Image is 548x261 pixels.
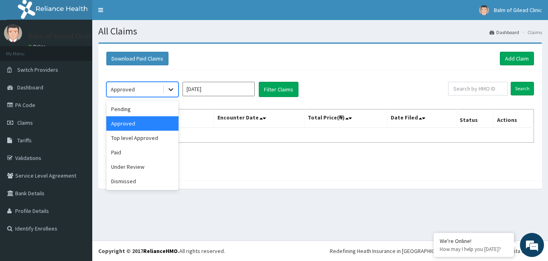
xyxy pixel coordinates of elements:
div: Redefining Heath Insurance in [GEOGRAPHIC_DATA] using Telemedicine and Data Science! [330,247,542,255]
img: User Image [4,24,22,42]
img: User Image [479,5,489,15]
span: Balm of Gilead Clinic [494,6,542,14]
div: Approved [106,116,179,131]
span: Claims [17,119,33,126]
div: Approved [111,85,135,93]
th: Date Filed [388,109,457,128]
h1: All Claims [98,26,542,36]
button: Download Paid Claims [106,52,168,65]
span: Switch Providers [17,66,58,73]
a: RelianceHMO [143,247,178,255]
span: Dashboard [17,84,43,91]
a: Online [28,44,47,49]
footer: All rights reserved. [92,241,548,261]
span: Tariffs [17,137,32,144]
div: Paid [106,145,179,160]
strong: Copyright © 2017 . [98,247,179,255]
div: Under Review [106,160,179,174]
a: Add Claim [500,52,534,65]
li: Claims [520,29,542,36]
div: Minimize live chat window [132,4,151,23]
div: Top level Approved [106,131,179,145]
input: Search by HMO ID [448,82,508,95]
button: Filter Claims [259,82,298,97]
textarea: Type your message and hit 'Enter' [4,175,153,203]
th: Actions [493,109,534,128]
input: Select Month and Year [183,82,255,96]
img: d_794563401_company_1708531726252_794563401 [15,40,32,60]
span: We're online! [47,79,111,160]
th: Encounter Date [214,109,304,128]
p: Balm of Gilead Clinic [28,32,92,40]
a: Dashboard [489,29,519,36]
div: Dismissed [106,174,179,188]
div: Chat with us now [42,45,135,55]
p: How may I help you today? [440,246,508,253]
th: Total Price(₦) [304,109,388,128]
div: Pending [106,102,179,116]
input: Search [511,82,534,95]
div: We're Online! [440,237,508,245]
th: Status [457,109,494,128]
